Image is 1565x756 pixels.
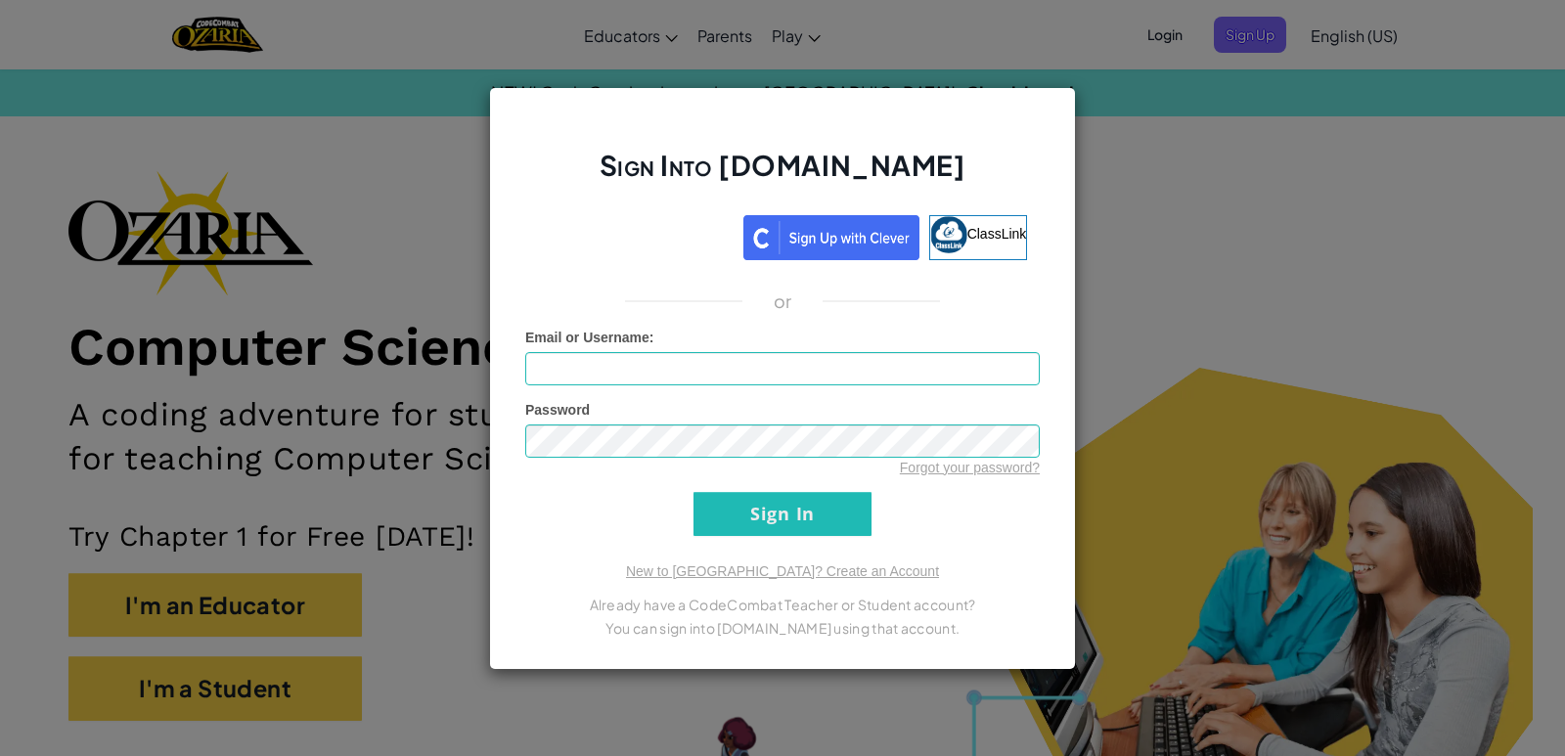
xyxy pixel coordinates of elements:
p: or [774,289,792,313]
p: You can sign into [DOMAIN_NAME] using that account. [525,616,1040,640]
p: Already have a CodeCombat Teacher or Student account? [525,593,1040,616]
h2: Sign Into [DOMAIN_NAME] [525,147,1040,203]
a: Forgot your password? [900,460,1040,475]
iframe: Sign in with Google Button [528,213,743,256]
input: Sign In [693,492,872,536]
span: Email or Username [525,330,649,345]
span: ClassLink [967,225,1027,241]
img: clever_sso_button@2x.png [743,215,919,260]
a: New to [GEOGRAPHIC_DATA]? Create an Account [626,563,939,579]
img: classlink-logo-small.png [930,216,967,253]
span: Password [525,402,590,418]
label: : [525,328,654,347]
